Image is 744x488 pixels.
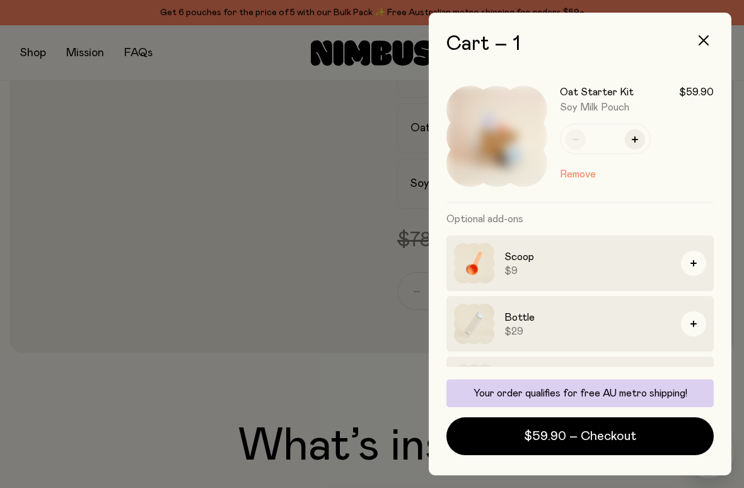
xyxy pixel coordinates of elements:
button: $59.90 – Checkout [446,417,714,455]
h3: Bottle [504,310,671,325]
span: $9 [504,265,671,277]
p: Your order qualifies for free AU metro shipping! [454,387,706,400]
h3: Optional add-ons [446,203,714,235]
span: Soy Milk Pouch [560,102,629,112]
span: $59.90 [679,86,714,98]
h3: Oat Starter Kit [560,86,634,98]
h3: Scoop [504,249,671,265]
span: $59.90 – Checkout [524,427,636,445]
h2: Cart – 1 [446,33,714,56]
span: $29 [504,325,671,338]
button: Remove [560,167,596,182]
